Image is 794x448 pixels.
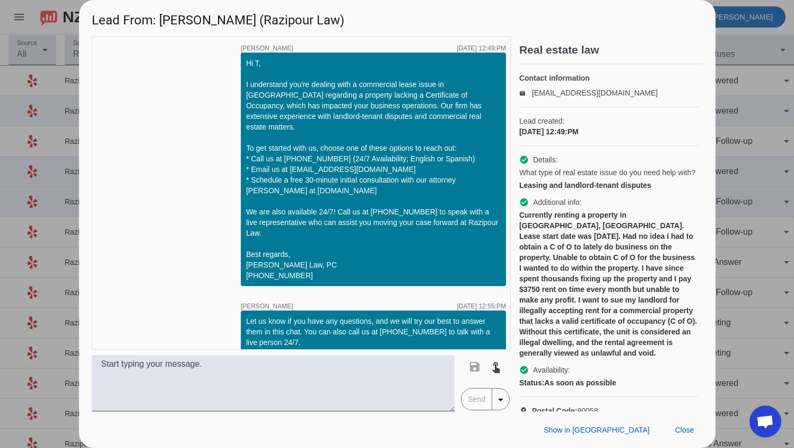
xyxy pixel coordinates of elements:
[544,426,649,434] span: Show in [GEOGRAPHIC_DATA]
[675,426,694,434] span: Close
[519,407,532,415] mat-icon: location_on
[749,406,781,437] div: Open chat
[533,154,558,165] span: Details:
[532,89,658,97] a: [EMAIL_ADDRESS][DOMAIN_NAME]
[457,45,505,51] div: [DATE] 12:49:PM
[667,420,703,440] button: Close
[457,303,505,309] div: [DATE] 12:55:PM
[246,316,501,348] div: Let us know if you have any questions, and we will try our best to answer them in this chat. You ...
[519,90,532,96] mat-icon: email
[519,167,695,178] span: What type of real estate issue do you need help with?
[519,73,699,83] h4: Contact information
[533,365,570,375] span: Availability:
[519,155,529,165] mat-icon: check_circle
[532,407,578,415] strong: Postal Code:
[241,45,293,51] span: [PERSON_NAME]
[246,58,501,281] div: Hi T, I understand you're dealing with a commercial lease issue in [GEOGRAPHIC_DATA] regarding a ...
[494,393,507,406] mat-icon: arrow_drop_down
[519,116,699,126] span: Lead created:
[490,360,502,373] mat-icon: touch_app
[241,303,293,309] span: [PERSON_NAME]
[519,197,529,207] mat-icon: check_circle
[519,210,699,358] div: Currently renting a property in [GEOGRAPHIC_DATA], [GEOGRAPHIC_DATA]. Lease start date was [DATE]...
[532,406,598,416] span: 90058
[519,126,699,137] div: [DATE] 12:49:PM
[533,197,582,208] span: Additional info:
[519,45,703,55] h2: Real estate law
[519,180,699,191] div: Leasing and landlord-tenant disputes
[519,365,529,375] mat-icon: check_circle
[535,420,658,440] button: Show in [GEOGRAPHIC_DATA]
[519,377,699,388] div: As soon as possible
[519,378,544,387] strong: Status:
